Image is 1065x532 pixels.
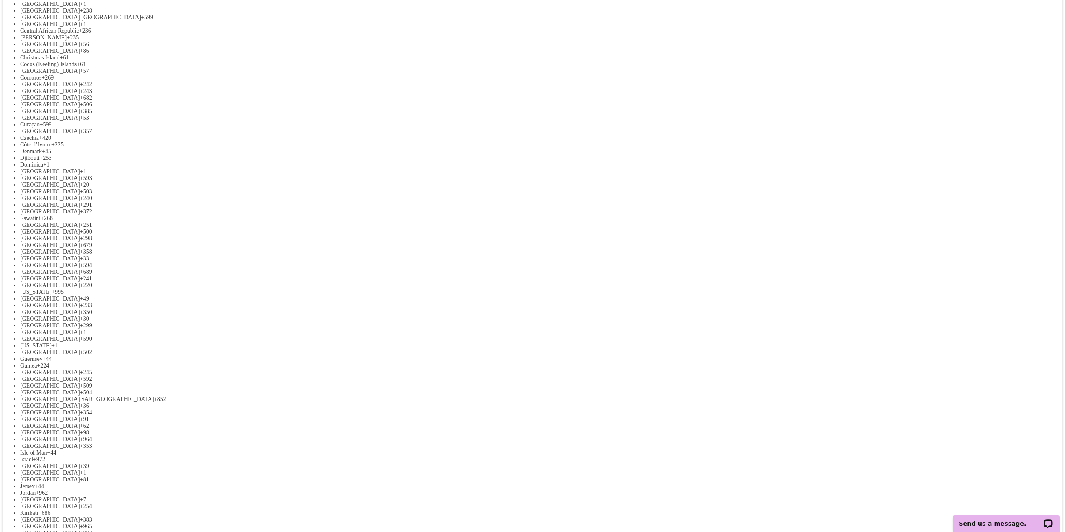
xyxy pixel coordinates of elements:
span: +225 [51,141,64,148]
span: [GEOGRAPHIC_DATA] [GEOGRAPHIC_DATA] [20,14,141,21]
span: +86 [80,48,89,54]
span: Cocos (Keeling) Islands [20,61,77,67]
span: +506 [80,101,92,108]
span: [GEOGRAPHIC_DATA] [20,496,80,503]
span: +1 [80,21,86,27]
span: [GEOGRAPHIC_DATA] SAR [GEOGRAPHIC_DATA] [20,396,154,402]
span: [GEOGRAPHIC_DATA] [20,101,80,108]
span: +679 [80,242,92,248]
span: +965 [80,523,92,529]
span: Israel [20,456,33,463]
span: [GEOGRAPHIC_DATA] [20,95,80,101]
span: [GEOGRAPHIC_DATA] [20,329,80,335]
span: [GEOGRAPHIC_DATA] [20,275,80,282]
span: [GEOGRAPHIC_DATA] [20,88,80,94]
span: +235 [67,34,79,41]
span: [GEOGRAPHIC_DATA] [20,302,80,308]
span: [GEOGRAPHIC_DATA] [20,262,80,268]
span: +686 [38,510,51,516]
iframe: LiveChat chat widget [947,506,1065,532]
span: +385 [80,108,92,114]
span: +354 [80,409,92,416]
span: Jordan [20,490,36,496]
span: +504 [80,389,92,396]
span: +254 [80,503,92,509]
span: +682 [80,95,92,101]
span: [GEOGRAPHIC_DATA] [20,168,80,175]
span: +233 [80,302,92,308]
span: [GEOGRAPHIC_DATA] [20,208,80,215]
span: [GEOGRAPHIC_DATA] [20,128,80,134]
span: [GEOGRAPHIC_DATA] [20,249,80,255]
span: +590 [80,336,92,342]
span: +593 [80,175,92,181]
span: [GEOGRAPHIC_DATA] [20,1,80,7]
span: +57 [80,68,89,74]
span: [GEOGRAPHIC_DATA] [20,182,80,188]
span: +268 [41,215,53,221]
span: Djibouti [20,155,40,161]
span: [GEOGRAPHIC_DATA] [20,470,80,476]
span: +299 [80,322,92,329]
span: +91 [80,416,89,422]
span: +240 [80,195,92,201]
span: +592 [80,376,92,382]
span: Christmas Island [20,54,60,61]
span: Comoros [20,75,41,81]
span: [GEOGRAPHIC_DATA] [20,81,80,87]
span: +33 [80,255,89,262]
span: Eswatini [20,215,41,221]
span: [GEOGRAPHIC_DATA] [20,523,80,529]
span: Curaçao [20,121,40,128]
span: [GEOGRAPHIC_DATA] [20,429,80,436]
span: [GEOGRAPHIC_DATA] [20,222,80,228]
span: +20 [80,182,89,188]
span: [GEOGRAPHIC_DATA] [20,8,80,14]
span: +253 [40,155,52,161]
span: Côte d’Ivoire [20,141,51,148]
span: +62 [80,423,89,429]
span: [GEOGRAPHIC_DATA] [20,21,80,27]
span: +44 [47,450,56,456]
span: +53 [80,115,89,121]
span: +224 [37,362,49,369]
span: [GEOGRAPHIC_DATA] [20,383,80,389]
span: [US_STATE] [20,342,51,349]
span: [GEOGRAPHIC_DATA] [20,349,80,355]
span: +1 [80,168,86,175]
span: [GEOGRAPHIC_DATA] [20,235,80,242]
span: [GEOGRAPHIC_DATA] [20,309,80,315]
span: [GEOGRAPHIC_DATA] [20,188,80,195]
span: [GEOGRAPHIC_DATA] [20,322,80,329]
span: Dominica [20,162,43,168]
span: [GEOGRAPHIC_DATA] [20,369,80,375]
span: +509 [80,383,92,389]
span: +372 [80,208,92,215]
span: +98 [80,429,89,436]
span: [GEOGRAPHIC_DATA] [20,296,80,302]
span: +45 [42,148,51,154]
span: [GEOGRAPHIC_DATA] [20,195,80,201]
span: [GEOGRAPHIC_DATA] [20,436,80,442]
span: +358 [80,249,92,255]
span: [GEOGRAPHIC_DATA] [20,443,80,449]
span: +1 [51,342,58,349]
span: [GEOGRAPHIC_DATA] [20,336,80,342]
span: [GEOGRAPHIC_DATA] [20,423,80,429]
span: +61 [60,54,69,61]
span: [GEOGRAPHIC_DATA] [20,255,80,262]
span: [GEOGRAPHIC_DATA] [20,269,80,275]
span: +44 [43,356,52,362]
span: +972 [33,456,45,463]
span: +36 [80,403,89,409]
span: [GEOGRAPHIC_DATA] [20,316,80,322]
span: +1 [80,470,86,476]
span: Jersey [20,483,35,489]
span: +30 [80,316,89,322]
span: +39 [80,463,89,469]
span: +238 [80,8,92,14]
span: +49 [80,296,89,302]
span: +61 [77,61,86,67]
span: +689 [80,269,92,275]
